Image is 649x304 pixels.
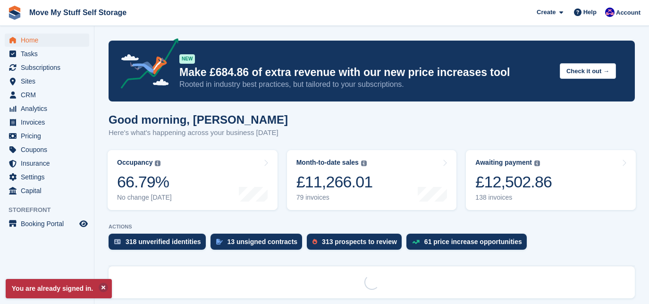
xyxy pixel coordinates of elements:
[361,160,367,166] img: icon-info-grey-7440780725fd019a000dd9b08b2336e03edf1995a4989e88bcd33f0948082b44.svg
[424,238,522,245] div: 61 price increase opportunities
[412,240,420,244] img: price_increase_opportunities-93ffe204e8149a01c8c9dc8f82e8f89637d9d84a8eef4429ea346261dce0b2c0.svg
[21,143,77,156] span: Coupons
[475,159,532,167] div: Awaiting payment
[179,66,552,79] p: Make £684.86 of extra revenue with our new price increases tool
[475,172,552,192] div: £12,502.86
[5,129,89,143] a: menu
[475,194,552,202] div: 138 invoices
[5,184,89,197] a: menu
[5,75,89,88] a: menu
[5,102,89,115] a: menu
[5,34,89,47] a: menu
[8,6,22,20] img: stora-icon-8386f47178a22dfd0bd8f6a31ec36ba5ce8667c1dd55bd0f319d3a0aa187defe.svg
[21,170,77,184] span: Settings
[117,194,172,202] div: No change [DATE]
[560,63,616,79] button: Check it out →
[155,160,160,166] img: icon-info-grey-7440780725fd019a000dd9b08b2336e03edf1995a4989e88bcd33f0948082b44.svg
[21,75,77,88] span: Sites
[21,157,77,170] span: Insurance
[307,234,406,254] a: 313 prospects to review
[228,238,298,245] div: 13 unsigned contracts
[5,170,89,184] a: menu
[5,143,89,156] a: menu
[21,88,77,101] span: CRM
[6,279,112,298] p: You are already signed in.
[296,159,359,167] div: Month-to-date sales
[211,234,307,254] a: 13 unsigned contracts
[5,61,89,74] a: menu
[108,150,278,210] a: Occupancy 66.79% No change [DATE]
[179,54,195,64] div: NEW
[5,217,89,230] a: menu
[466,150,636,210] a: Awaiting payment £12,502.86 138 invoices
[126,238,201,245] div: 318 unverified identities
[537,8,556,17] span: Create
[21,47,77,60] span: Tasks
[21,34,77,47] span: Home
[21,116,77,129] span: Invoices
[21,217,77,230] span: Booking Portal
[534,160,540,166] img: icon-info-grey-7440780725fd019a000dd9b08b2336e03edf1995a4989e88bcd33f0948082b44.svg
[5,157,89,170] a: menu
[583,8,597,17] span: Help
[5,47,89,60] a: menu
[25,5,130,20] a: Move My Stuff Self Storage
[5,88,89,101] a: menu
[114,239,121,245] img: verify_identity-adf6edd0f0f0b5bbfe63781bf79b02c33cf7c696d77639b501bdc392416b5a36.svg
[616,8,641,17] span: Account
[296,194,373,202] div: 79 invoices
[21,102,77,115] span: Analytics
[109,224,635,230] p: ACTIONS
[21,184,77,197] span: Capital
[179,79,552,90] p: Rooted in industry best practices, but tailored to your subscriptions.
[605,8,615,17] img: Jade Whetnall
[312,239,317,245] img: prospect-51fa495bee0391a8d652442698ab0144808aea92771e9ea1ae160a38d050c398.svg
[406,234,531,254] a: 61 price increase opportunities
[5,116,89,129] a: menu
[21,129,77,143] span: Pricing
[8,205,94,215] span: Storefront
[117,172,172,192] div: 66.79%
[21,61,77,74] span: Subscriptions
[113,38,179,92] img: price-adjustments-announcement-icon-8257ccfd72463d97f412b2fc003d46551f7dbcb40ab6d574587a9cd5c0d94...
[117,159,152,167] div: Occupancy
[296,172,373,192] div: £11,266.01
[109,234,211,254] a: 318 unverified identities
[322,238,397,245] div: 313 prospects to review
[216,239,223,245] img: contract_signature_icon-13c848040528278c33f63329250d36e43548de30e8caae1d1a13099fd9432cc5.svg
[109,113,288,126] h1: Good morning, [PERSON_NAME]
[109,127,288,138] p: Here's what's happening across your business [DATE]
[287,150,457,210] a: Month-to-date sales £11,266.01 79 invoices
[78,218,89,229] a: Preview store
